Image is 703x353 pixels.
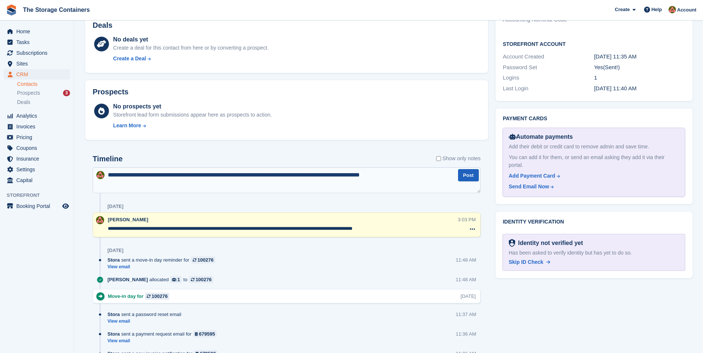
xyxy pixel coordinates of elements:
a: 100276 [145,293,169,300]
div: 11:48 AM [456,256,476,263]
input: Show only notes [436,155,441,162]
div: Automate payments [509,132,679,141]
div: No prospects yet [113,102,272,111]
span: CRM [16,69,61,80]
img: Kirsty Simpson [669,6,676,13]
span: Create [615,6,630,13]
a: Preview store [61,202,70,211]
div: 11:36 AM [456,330,476,337]
div: Send Email Now [509,183,549,191]
span: (Sent!) [603,64,620,70]
a: menu [4,26,70,37]
span: Home [16,26,61,37]
span: Coupons [16,143,61,153]
a: menu [4,164,70,175]
span: Settings [16,164,61,175]
a: menu [4,154,70,164]
div: Password Set [503,63,594,72]
a: Learn More [113,122,272,130]
span: Tasks [16,37,61,47]
h2: Prospects [93,88,129,96]
div: 3:03 PM [458,216,475,223]
div: Storefront lead form submissions appear here as prospects to action. [113,111,272,119]
span: Booking Portal [16,201,61,211]
span: Prospects [17,90,40,97]
div: You can add it for them, or send an email asking they add it via their portal. [509,154,679,169]
a: View email [107,318,185,325]
span: Storefront [7,192,74,199]
label: Show only notes [436,155,481,162]
div: allocated to [107,276,217,283]
a: View email [107,338,220,344]
span: [PERSON_NAME] [108,217,148,222]
a: 679595 [193,330,217,337]
span: Stora [107,311,120,318]
span: [PERSON_NAME] [107,276,148,283]
a: Deals [17,98,70,106]
h2: Identity verification [503,219,685,225]
div: sent a move-in day reminder for [107,256,219,263]
h2: Payment cards [503,116,685,122]
div: Add their debit or credit card to remove admin and save time. [509,143,679,151]
div: 1 [178,276,180,283]
div: 11:37 AM [456,311,476,318]
div: [DATE] 11:35 AM [594,53,685,61]
span: Skip ID Check [509,259,543,265]
div: [DATE] [107,204,123,209]
span: Capital [16,175,61,185]
span: Pricing [16,132,61,142]
a: 100276 [189,276,213,283]
a: menu [4,132,70,142]
span: Invoices [16,121,61,132]
div: 100276 [196,276,212,283]
span: Subscriptions [16,48,61,58]
div: [DATE] [107,248,123,253]
div: Account Created [503,53,594,61]
img: Kirsty Simpson [96,216,104,224]
a: Create a Deal [113,55,268,63]
a: 100276 [191,256,215,263]
img: Identity Verification Ready [509,239,515,247]
div: Learn More [113,122,141,130]
div: 3 [63,90,70,96]
div: 100276 [152,293,168,300]
img: stora-icon-8386f47178a22dfd0bd8f6a31ec36ba5ce8667c1dd55bd0f319d3a0aa187defe.svg [6,4,17,16]
a: Prospects 3 [17,89,70,97]
div: 1 [594,74,685,82]
div: 11:48 AM [456,276,476,283]
a: Add Payment Card [509,172,676,180]
a: menu [4,48,70,58]
span: Deals [17,99,30,106]
div: Yes [594,63,685,72]
div: 100276 [198,256,213,263]
a: menu [4,175,70,185]
a: menu [4,201,70,211]
span: Help [651,6,662,13]
a: menu [4,143,70,153]
a: 1 [170,276,182,283]
img: Kirsty Simpson [96,171,105,179]
a: menu [4,111,70,121]
div: Has been asked to verify identity but has yet to do so. [509,249,679,257]
span: Insurance [16,154,61,164]
span: Stora [107,330,120,337]
span: Sites [16,58,61,69]
h2: Deals [93,21,112,30]
div: 679595 [199,330,215,337]
h2: Timeline [93,155,123,163]
div: Move-in day for [108,293,173,300]
a: Contacts [17,81,70,88]
div: sent a payment request email for [107,330,220,337]
a: Skip ID Check [509,258,550,266]
div: Identity not verified yet [515,239,583,248]
a: menu [4,37,70,47]
a: menu [4,58,70,69]
span: Account [677,6,696,14]
div: [DATE] [461,293,476,300]
a: menu [4,121,70,132]
div: Create a deal for this contact from here or by converting a prospect. [113,44,268,52]
div: sent a password reset email [107,311,185,318]
a: View email [107,264,219,270]
a: menu [4,69,70,80]
time: 2025-08-07 10:40:45 UTC [594,85,637,91]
